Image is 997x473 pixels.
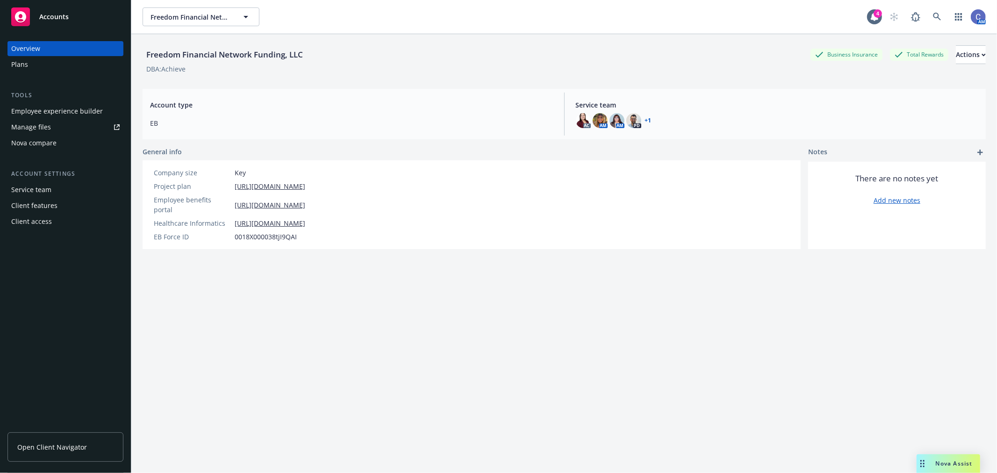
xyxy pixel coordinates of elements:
a: Search [928,7,947,26]
img: photo [610,113,624,128]
button: Nova Assist [917,454,980,473]
div: Freedom Financial Network Funding, LLC [143,49,307,61]
button: Actions [956,45,986,64]
div: Nova compare [11,136,57,150]
img: photo [593,113,608,128]
a: Overview [7,41,123,56]
a: Client access [7,214,123,229]
a: Service team [7,182,123,197]
a: Accounts [7,4,123,30]
div: Total Rewards [890,49,948,60]
div: Manage files [11,120,51,135]
a: [URL][DOMAIN_NAME] [235,181,305,191]
a: +1 [645,118,652,123]
span: 0018X000038tjI9QAI [235,232,297,242]
div: Overview [11,41,40,56]
a: add [975,147,986,158]
span: Service team [576,100,979,110]
div: Project plan [154,181,231,191]
div: Client features [11,198,57,213]
a: Switch app [949,7,968,26]
span: General info [143,147,182,157]
a: Plans [7,57,123,72]
span: Accounts [39,13,69,21]
div: Employee experience builder [11,104,103,119]
a: Nova compare [7,136,123,150]
a: Report a Bug [906,7,925,26]
span: Account type [150,100,553,110]
a: Employee experience builder [7,104,123,119]
a: [URL][DOMAIN_NAME] [235,218,305,228]
div: Actions [956,46,986,64]
a: [URL][DOMAIN_NAME] [235,200,305,210]
img: photo [576,113,591,128]
span: Nova Assist [936,459,973,467]
div: EB Force ID [154,232,231,242]
div: Tools [7,91,123,100]
div: 4 [874,9,882,18]
div: Plans [11,57,28,72]
a: Client features [7,198,123,213]
div: Drag to move [917,454,928,473]
span: Notes [808,147,827,158]
div: Company size [154,168,231,178]
span: Key [235,168,246,178]
div: DBA: Achieve [146,64,186,74]
span: Open Client Navigator [17,442,87,452]
div: Healthcare Informatics [154,218,231,228]
div: Employee benefits portal [154,195,231,215]
div: Account settings [7,169,123,179]
span: Freedom Financial Network Funding, LLC [151,12,231,22]
span: EB [150,118,553,128]
div: Business Insurance [811,49,882,60]
img: photo [626,113,641,128]
span: There are no notes yet [856,173,939,184]
a: Start snowing [885,7,904,26]
img: photo [971,9,986,24]
a: Add new notes [874,195,920,205]
button: Freedom Financial Network Funding, LLC [143,7,259,26]
div: Service team [11,182,51,197]
div: Client access [11,214,52,229]
a: Manage files [7,120,123,135]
